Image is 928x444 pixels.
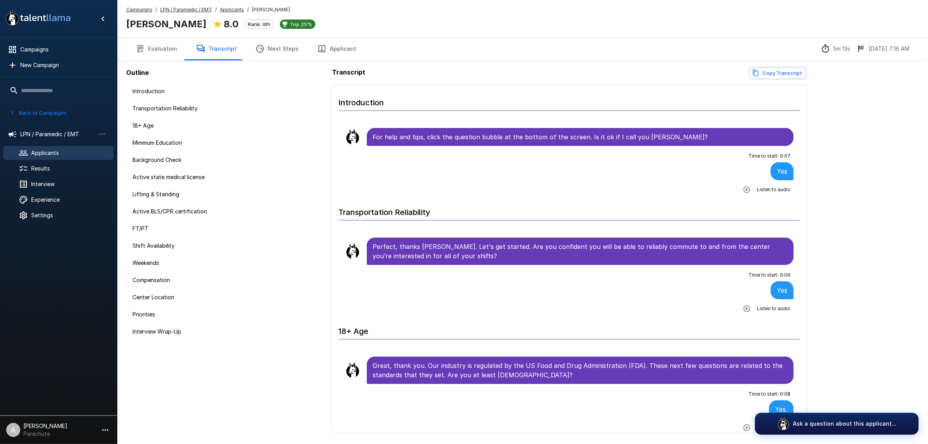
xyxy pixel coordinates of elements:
b: [PERSON_NAME] [126,18,207,30]
u: LPN / Paramedic / EMT [160,7,212,12]
span: Top 25% [287,21,315,27]
span: Time to start : [748,390,778,398]
h6: Transportation Reliability [339,200,800,220]
span: Time to start : [748,152,778,160]
b: 8.0 [224,18,239,30]
u: Applicants [220,7,244,12]
p: Yes [777,286,787,295]
button: Next Steps [246,38,308,60]
div: The time between starting and completing the interview [821,44,850,53]
span: Time to start : [748,271,778,279]
p: 5m 13s [833,45,850,53]
span: 0 : 09 [780,271,790,279]
p: Great, thank you. Our industry is regulated by the US Food and Drug Administration (FDA). These n... [373,361,788,380]
img: llama_clean.png [345,362,361,378]
span: / [156,6,157,14]
span: Listen to audio [757,305,790,313]
h6: Introduction [339,90,800,111]
p: Perfect, thanks [PERSON_NAME]. Let's get started. Are you confident you will be able to reliably ... [373,242,788,261]
p: Yes. [775,405,787,414]
p: [DATE] 7:16 AM [869,45,909,53]
span: 0 : 07 [780,152,790,160]
div: The date and time when the interview was completed [856,44,909,53]
button: Evaluation [126,38,187,60]
h6: 18+ Age [339,319,800,339]
span: [PERSON_NAME] [252,6,290,14]
img: llama_clean.png [345,243,361,259]
p: For help and tips, click the question bubble at the bottom of the screen. Is it ok if I call you ... [373,132,788,142]
button: Applicant [308,38,366,60]
u: Campaigns [126,7,152,12]
button: Transcript [187,38,246,60]
span: Listen to audio [757,186,790,194]
button: Copy transcript [749,67,806,79]
p: Yes [777,167,787,176]
span: Rank: 9th [245,21,273,27]
span: 0 : 08 [780,390,790,398]
img: logo_glasses@2x.png [777,417,790,430]
img: llama_clean.png [345,129,361,145]
span: / [215,6,217,14]
p: Ask a question about this applicant... [793,420,896,428]
b: Transcript [332,68,366,76]
button: Ask a question about this applicant... [755,413,919,435]
span: / [247,6,249,14]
